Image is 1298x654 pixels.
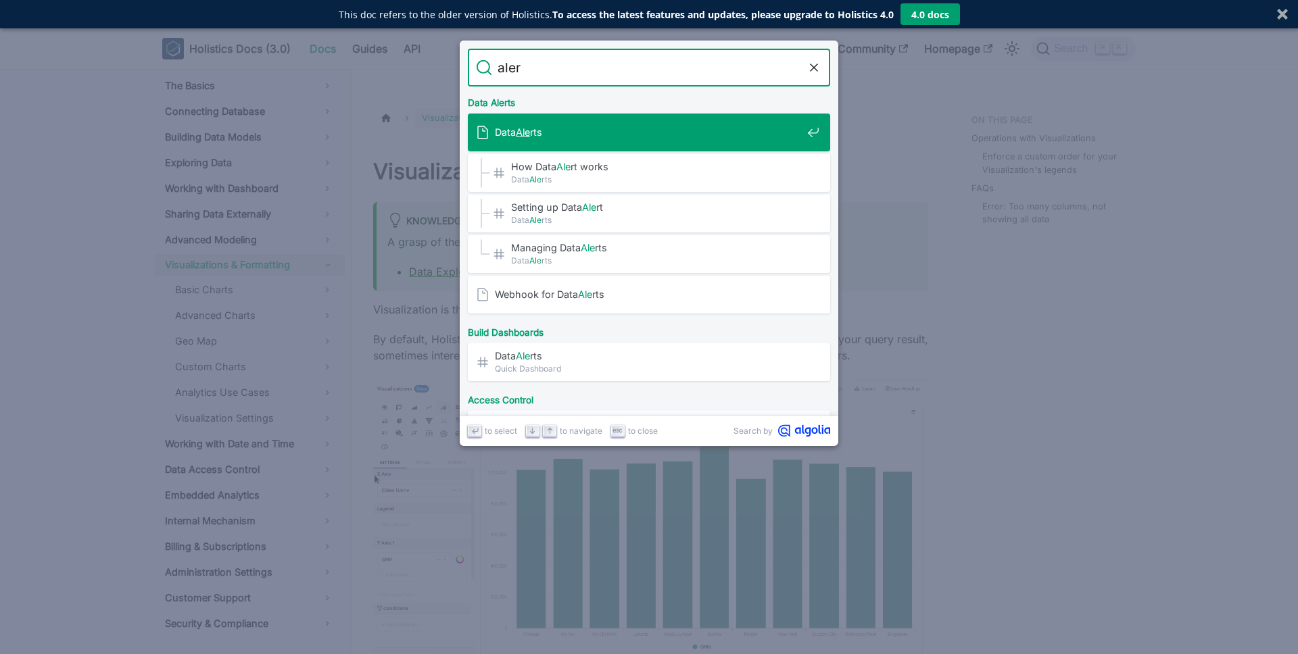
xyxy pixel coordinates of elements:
svg: Arrow up [545,426,555,436]
mark: Ale [516,126,530,138]
div: Build Dashboards [465,316,833,343]
button: 4.0 docs [900,3,960,25]
span: to navigate [560,424,602,437]
a: Webhook for DataAlerts [468,276,830,313]
span: How Data rt works​ [511,160,802,173]
strong: To access the latest features and updates, please upgrade to Holistics 4.0 [552,8,894,21]
span: Data rts [495,349,802,362]
a: How DataAlert works​DataAlerts [468,154,830,192]
mark: Ale [556,161,571,172]
a: DataAlerts [468,114,830,151]
span: Quick Dashboard [495,362,802,375]
a: Search byAlgolia [734,424,830,437]
span: Webhook for Data rts [495,288,802,301]
span: Data rts [511,173,802,186]
span: to close [628,424,658,437]
svg: Algolia [778,424,830,437]
mark: Ale [582,201,596,213]
mark: Ale [529,255,542,266]
div: Access Control [465,384,833,411]
button: Clear the query [806,59,822,76]
mark: Ale [529,215,542,225]
span: Setting up Data rt​ [511,201,802,213]
input: Search docs [492,49,806,86]
svg: Escape key [612,426,623,436]
span: to select [485,424,517,437]
svg: Arrow down [527,426,537,436]
div: Data Alerts [465,86,833,114]
mark: Ale [581,242,595,253]
span: Data rts [495,126,802,139]
a: DataAlertsQuick Dashboard [468,343,830,381]
span: Managing Data rts​ [511,241,802,254]
mark: Ale [529,174,542,184]
mark: Ale [578,288,592,300]
mark: Ale [516,350,530,361]
a: Setting up DataAlert​DataAlerts [468,195,830,232]
span: Data rts [511,213,802,226]
a: CRUD DataAlertsUser Roles [468,411,830,449]
span: Data rts [511,254,802,267]
p: This doc refers to the older version of Holistics. [339,7,894,22]
svg: Enter key [470,426,480,436]
div: This doc refers to the older version of Holistics.To access the latest features and updates, plea... [339,7,894,22]
span: Search by [734,424,773,437]
a: Managing DataAlerts​DataAlerts [468,235,830,273]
